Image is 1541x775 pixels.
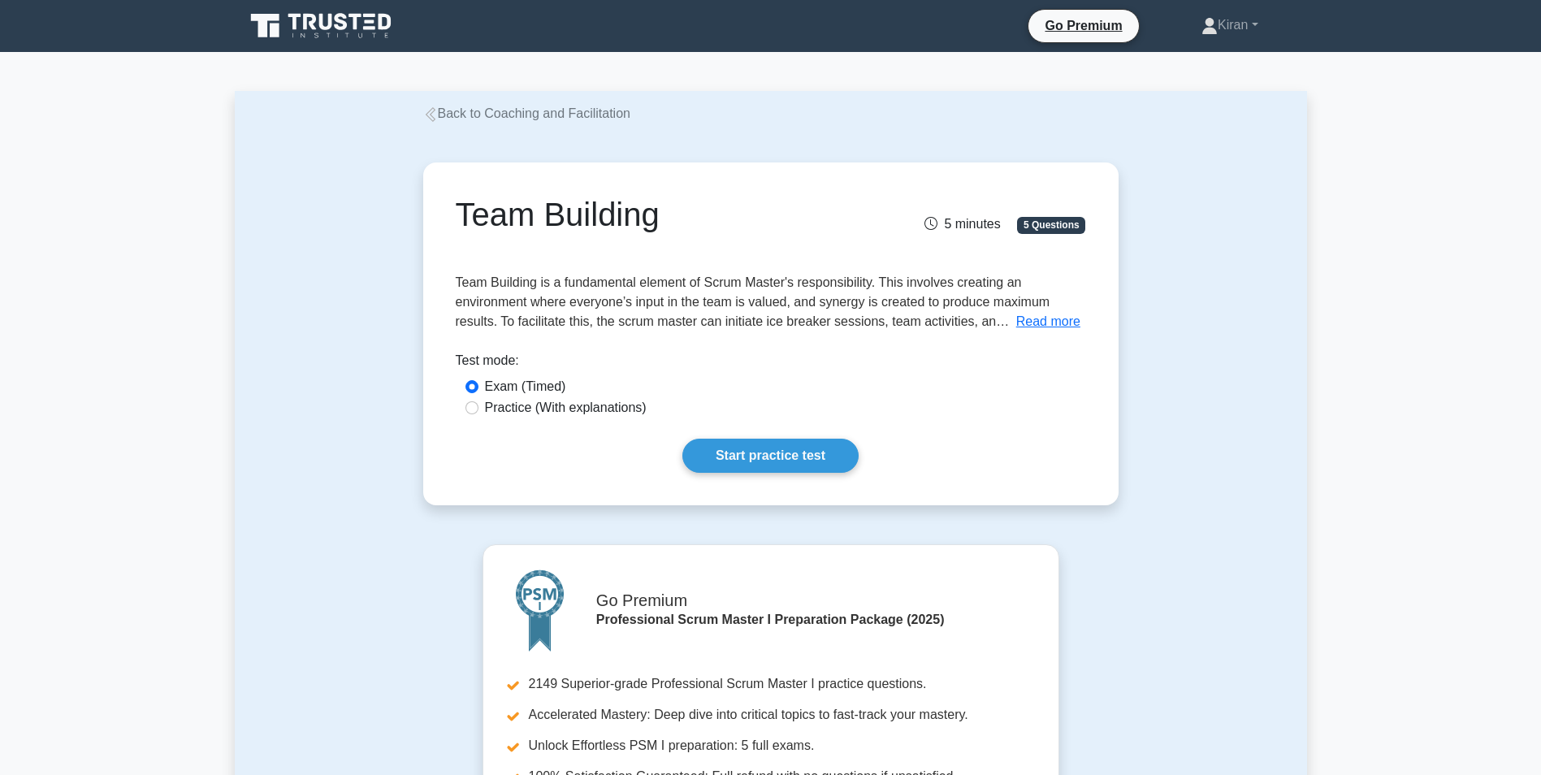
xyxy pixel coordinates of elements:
[924,217,1000,231] span: 5 minutes
[682,439,859,473] a: Start practice test
[456,351,1086,377] div: Test mode:
[1162,9,1296,41] a: Kiran
[456,275,1050,328] span: Team Building is a fundamental element of Scrum Master's responsibility. This involves creating a...
[485,398,647,418] label: Practice (With explanations)
[423,106,630,120] a: Back to Coaching and Facilitation
[1035,15,1132,36] a: Go Premium
[456,195,869,234] h1: Team Building
[1017,217,1085,233] span: 5 Questions
[1016,312,1080,331] button: Read more
[485,377,566,396] label: Exam (Timed)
